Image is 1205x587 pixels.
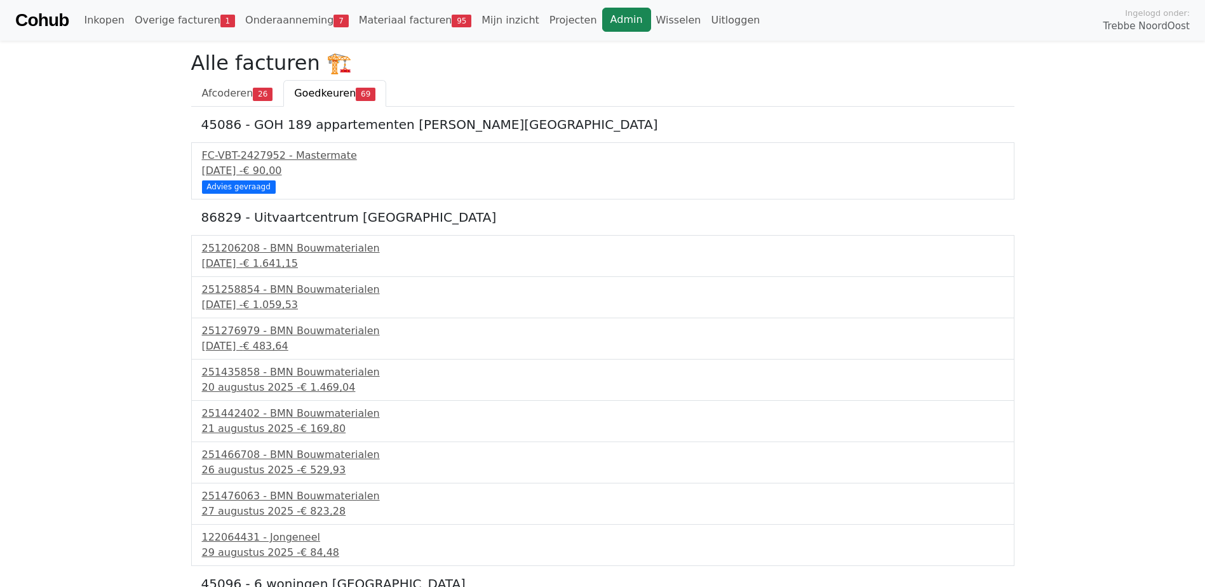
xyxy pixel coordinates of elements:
[300,464,346,476] span: € 529,93
[356,88,375,100] span: 69
[220,15,235,27] span: 1
[202,163,1004,179] div: [DATE] -
[452,15,471,27] span: 95
[202,447,1004,478] a: 251466708 - BMN Bouwmaterialen26 augustus 2025 -€ 529,93
[706,8,765,33] a: Uitloggen
[476,8,544,33] a: Mijn inzicht
[202,530,1004,545] div: 122064431 - Jongeneel
[202,148,1004,192] a: FC-VBT-2427952 - Mastermate[DATE] -€ 90,00 Advies gevraagd
[294,87,356,99] span: Goedkeuren
[201,210,1004,225] h5: 86829 - Uitvaartcentrum [GEOGRAPHIC_DATA]
[333,15,348,27] span: 7
[191,80,284,107] a: Afcoderen26
[243,299,298,311] span: € 1.059,53
[202,489,1004,504] div: 251476063 - BMN Bouwmaterialen
[283,80,386,107] a: Goedkeuren69
[1125,7,1190,19] span: Ingelogd onder:
[202,447,1004,462] div: 251466708 - BMN Bouwmaterialen
[202,530,1004,560] a: 122064431 - Jongeneel29 augustus 2025 -€ 84,48
[354,8,477,33] a: Materiaal facturen95
[202,421,1004,436] div: 21 augustus 2025 -
[243,165,281,177] span: € 90,00
[15,5,69,36] a: Cohub
[243,340,288,352] span: € 483,64
[300,422,346,435] span: € 169,80
[300,546,339,558] span: € 84,48
[240,8,354,33] a: Onderaanneming7
[651,8,706,33] a: Wisselen
[202,504,1004,519] div: 27 augustus 2025 -
[202,339,1004,354] div: [DATE] -
[253,88,273,100] span: 26
[202,365,1004,395] a: 251435858 - BMN Bouwmaterialen20 augustus 2025 -€ 1.469,04
[202,256,1004,271] div: [DATE] -
[602,8,651,32] a: Admin
[202,462,1004,478] div: 26 augustus 2025 -
[300,381,356,393] span: € 1.469,04
[202,282,1004,297] div: 251258854 - BMN Bouwmaterialen
[300,505,346,517] span: € 823,28
[202,180,276,193] div: Advies gevraagd
[79,8,129,33] a: Inkopen
[202,297,1004,313] div: [DATE] -
[202,489,1004,519] a: 251476063 - BMN Bouwmaterialen27 augustus 2025 -€ 823,28
[130,8,240,33] a: Overige facturen1
[202,241,1004,271] a: 251206208 - BMN Bouwmaterialen[DATE] -€ 1.641,15
[544,8,602,33] a: Projecten
[202,87,253,99] span: Afcoderen
[202,406,1004,436] a: 251442402 - BMN Bouwmaterialen21 augustus 2025 -€ 169,80
[202,282,1004,313] a: 251258854 - BMN Bouwmaterialen[DATE] -€ 1.059,53
[201,117,1004,132] h5: 45086 - GOH 189 appartementen [PERSON_NAME][GEOGRAPHIC_DATA]
[202,365,1004,380] div: 251435858 - BMN Bouwmaterialen
[202,406,1004,421] div: 251442402 - BMN Bouwmaterialen
[202,380,1004,395] div: 20 augustus 2025 -
[191,51,1014,75] h2: Alle facturen 🏗️
[1103,19,1190,34] span: Trebbe NoordOost
[202,323,1004,339] div: 251276979 - BMN Bouwmaterialen
[202,148,1004,163] div: FC-VBT-2427952 - Mastermate
[243,257,298,269] span: € 1.641,15
[202,323,1004,354] a: 251276979 - BMN Bouwmaterialen[DATE] -€ 483,64
[202,241,1004,256] div: 251206208 - BMN Bouwmaterialen
[202,545,1004,560] div: 29 augustus 2025 -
